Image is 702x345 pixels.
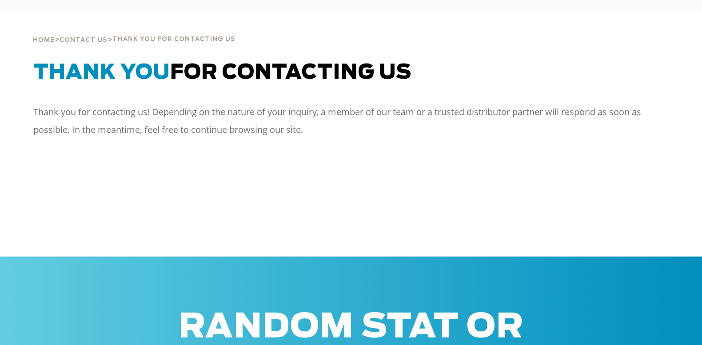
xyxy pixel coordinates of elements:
[60,36,108,44] a: Contact Us
[33,13,235,47] div: > >
[33,103,653,139] p: Thank you for contacting us! Depending on the nature of your inquiry, a member of our team or a t...
[112,36,235,42] span: thank you for contacting us
[33,36,55,44] a: Home
[60,37,108,43] span: Contact Us
[33,63,170,83] span: Thank You
[33,63,411,83] span: for Contacting Us
[33,37,55,43] span: Home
